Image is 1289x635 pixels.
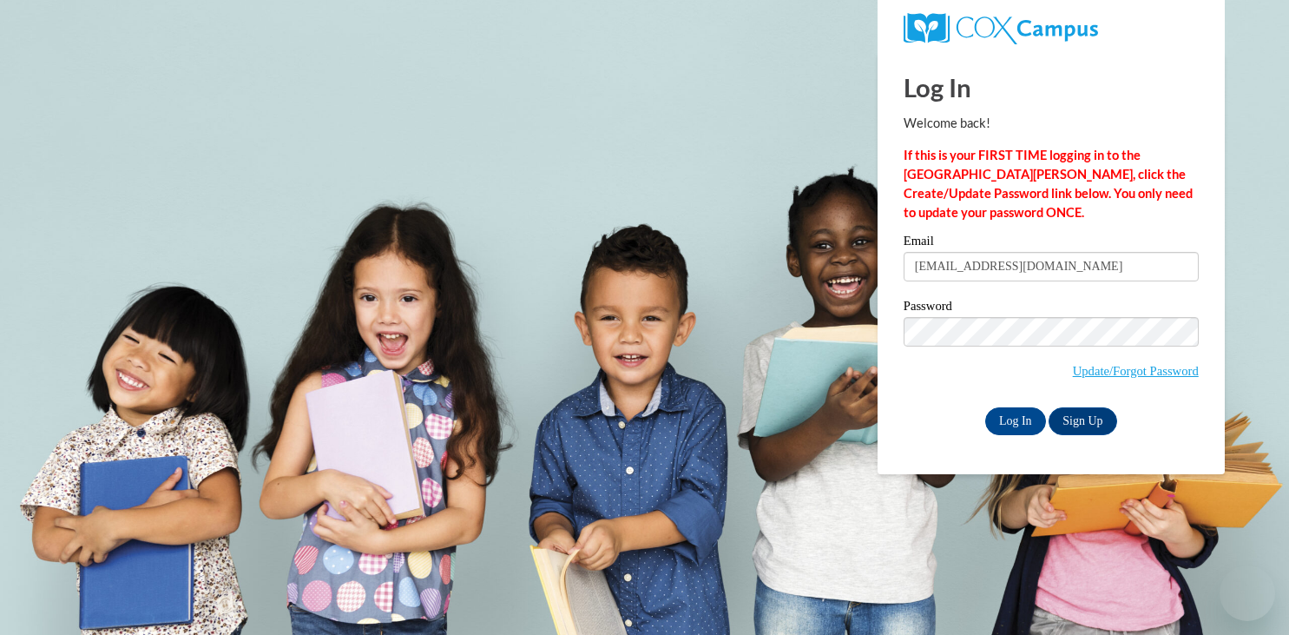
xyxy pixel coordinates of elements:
a: COX Campus [904,13,1199,44]
img: COX Campus [904,13,1098,44]
label: Password [904,300,1199,317]
h1: Log In [904,69,1199,105]
a: Sign Up [1049,407,1116,435]
iframe: Button to launch messaging window [1220,566,1275,621]
label: Email [904,235,1199,252]
strong: If this is your FIRST TIME logging in to the [GEOGRAPHIC_DATA][PERSON_NAME], click the Create/Upd... [904,148,1193,220]
input: Log In [985,407,1046,435]
a: Update/Forgot Password [1073,364,1199,378]
p: Welcome back! [904,114,1199,133]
